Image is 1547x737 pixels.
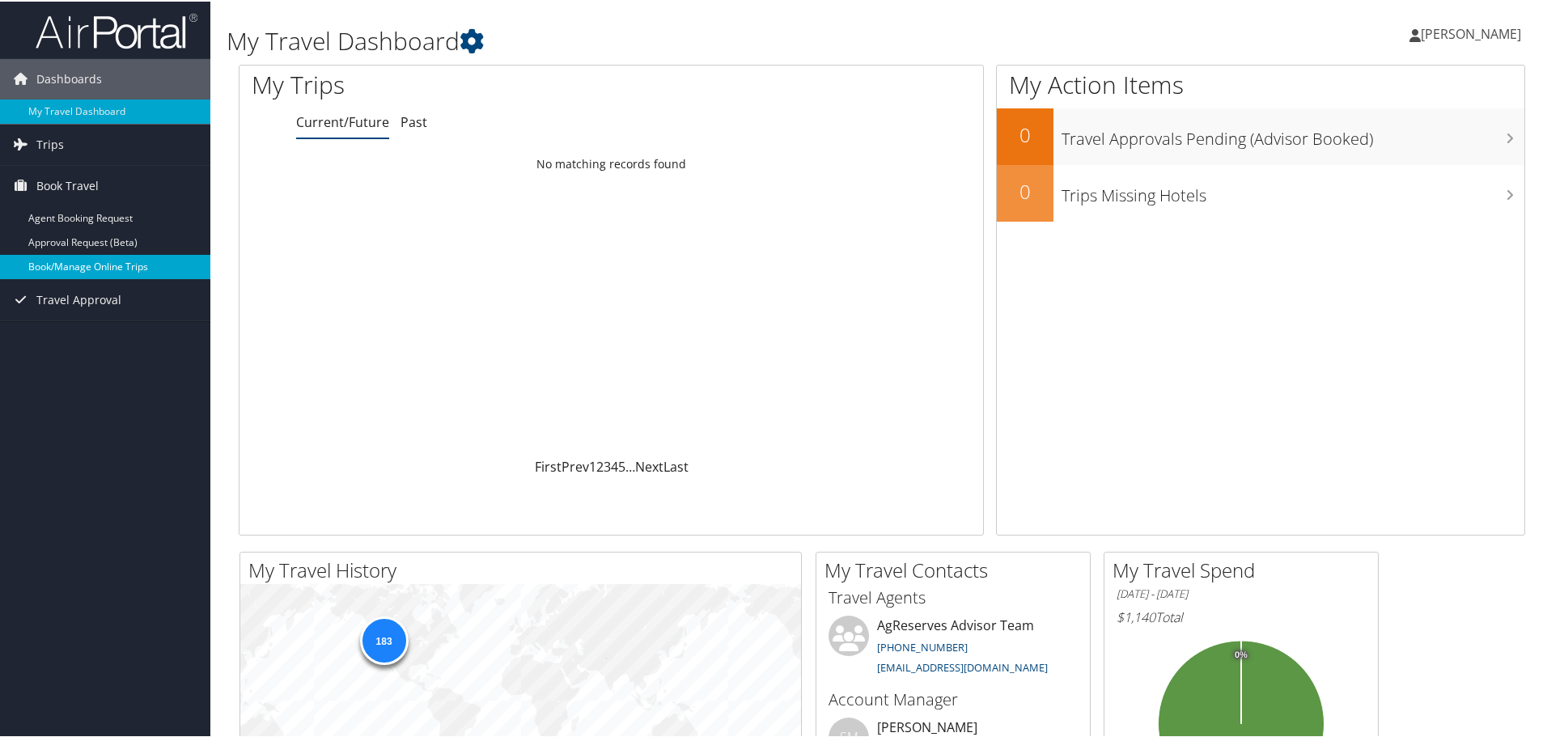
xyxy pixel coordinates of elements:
span: Book Travel [36,164,99,205]
a: [EMAIL_ADDRESS][DOMAIN_NAME] [877,659,1048,673]
a: 4 [611,456,618,474]
h1: My Trips [252,66,661,100]
a: 1 [589,456,596,474]
h3: Travel Approvals Pending (Advisor Booked) [1062,118,1524,149]
span: Travel Approval [36,278,121,319]
h3: Trips Missing Hotels [1062,175,1524,205]
a: Current/Future [296,112,389,129]
h2: My Travel Spend [1113,555,1378,582]
span: Dashboards [36,57,102,98]
span: $1,140 [1117,607,1155,625]
h2: 0 [997,176,1053,204]
h3: Travel Agents [829,585,1078,608]
tspan: 0% [1235,649,1248,659]
a: [PHONE_NUMBER] [877,638,968,653]
a: Last [663,456,689,474]
h1: My Action Items [997,66,1524,100]
a: 2 [596,456,604,474]
a: 3 [604,456,611,474]
h2: My Travel Contacts [824,555,1090,582]
span: Trips [36,123,64,163]
a: Next [635,456,663,474]
h1: My Travel Dashboard [227,23,1100,57]
span: [PERSON_NAME] [1421,23,1521,41]
h3: Account Manager [829,687,1078,709]
h6: Total [1117,607,1366,625]
a: First [535,456,562,474]
a: 0Trips Missing Hotels [997,163,1524,220]
a: 5 [618,456,625,474]
a: Past [401,112,427,129]
a: 0Travel Approvals Pending (Advisor Booked) [997,107,1524,163]
img: airportal-logo.png [36,11,197,49]
a: Prev [562,456,589,474]
span: … [625,456,635,474]
h6: [DATE] - [DATE] [1117,585,1366,600]
h2: My Travel History [248,555,801,582]
h2: 0 [997,120,1053,147]
td: No matching records found [239,148,983,177]
div: 183 [359,614,408,663]
li: AgReserves Advisor Team [820,614,1086,680]
a: [PERSON_NAME] [1409,8,1537,57]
